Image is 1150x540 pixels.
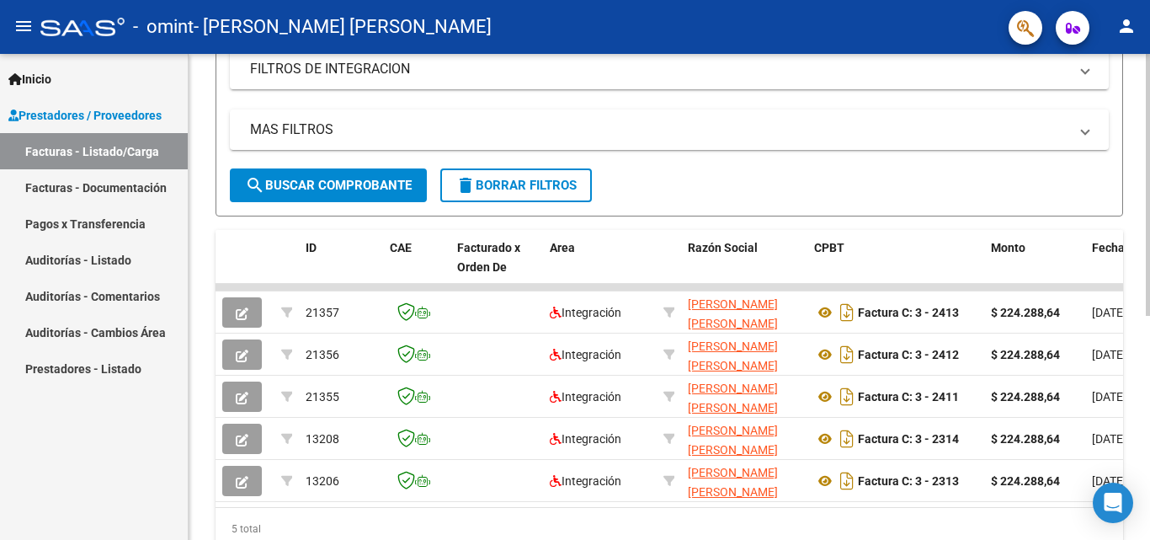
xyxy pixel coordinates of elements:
[1093,483,1133,523] div: Open Intercom Messenger
[991,348,1060,361] strong: $ 224.288,64
[814,241,844,254] span: CPBT
[194,8,492,45] span: - [PERSON_NAME] [PERSON_NAME]
[1092,306,1126,319] span: [DATE]
[440,168,592,202] button: Borrar Filtros
[807,230,984,304] datatable-header-cell: CPBT
[858,432,959,446] strong: Factura C: 3 - 2314
[230,168,427,202] button: Buscar Comprobante
[991,432,1060,446] strong: $ 224.288,64
[688,424,778,457] span: [PERSON_NAME] [PERSON_NAME]
[306,474,339,488] span: 13206
[457,241,520,274] span: Facturado x Orden De
[688,337,801,372] div: 27148665473
[230,110,1109,150] mat-expansion-panel-header: MAS FILTROS
[836,299,858,326] i: Descargar documento
[230,49,1109,89] mat-expansion-panel-header: FILTROS DE INTEGRACION
[550,390,621,404] span: Integración
[306,306,339,319] span: 21357
[688,382,778,414] span: [PERSON_NAME] [PERSON_NAME]
[1092,474,1126,488] span: [DATE]
[688,466,778,499] span: [PERSON_NAME] [PERSON_NAME]
[836,383,858,410] i: Descargar documento
[991,390,1060,404] strong: $ 224.288,64
[455,178,577,193] span: Borrar Filtros
[250,60,1068,78] mat-panel-title: FILTROS DE INTEGRACION
[991,306,1060,319] strong: $ 224.288,64
[688,241,758,254] span: Razón Social
[245,178,412,193] span: Buscar Comprobante
[306,241,317,254] span: ID
[688,463,801,499] div: 27148665473
[836,425,858,452] i: Descargar documento
[250,120,1068,139] mat-panel-title: MAS FILTROS
[836,468,858,495] i: Descargar documento
[688,421,801,457] div: 27148665473
[688,297,778,330] span: [PERSON_NAME] [PERSON_NAME]
[13,16,34,36] mat-icon: menu
[245,175,265,195] mat-icon: search
[450,230,543,304] datatable-header-cell: Facturado x Orden De
[858,390,959,404] strong: Factura C: 3 - 2411
[991,474,1060,488] strong: $ 224.288,64
[306,432,339,446] span: 13208
[681,230,807,304] datatable-header-cell: Razón Social
[133,8,194,45] span: - omint
[991,241,1025,254] span: Monto
[550,348,621,361] span: Integración
[1092,390,1126,404] span: [DATE]
[836,341,858,368] i: Descargar documento
[550,474,621,488] span: Integración
[550,432,621,446] span: Integración
[299,230,383,304] datatable-header-cell: ID
[306,390,339,404] span: 21355
[543,230,657,304] datatable-header-cell: Area
[550,306,621,319] span: Integración
[8,106,162,125] span: Prestadores / Proveedores
[688,340,778,372] span: [PERSON_NAME] [PERSON_NAME]
[8,70,51,88] span: Inicio
[1092,432,1126,446] span: [DATE]
[455,175,476,195] mat-icon: delete
[984,230,1085,304] datatable-header-cell: Monto
[1116,16,1137,36] mat-icon: person
[550,241,575,254] span: Area
[390,241,412,254] span: CAE
[688,379,801,414] div: 27148665473
[858,306,959,319] strong: Factura C: 3 - 2413
[858,474,959,488] strong: Factura C: 3 - 2313
[306,348,339,361] span: 21356
[1092,348,1126,361] span: [DATE]
[383,230,450,304] datatable-header-cell: CAE
[858,348,959,361] strong: Factura C: 3 - 2412
[688,295,801,330] div: 27148665473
